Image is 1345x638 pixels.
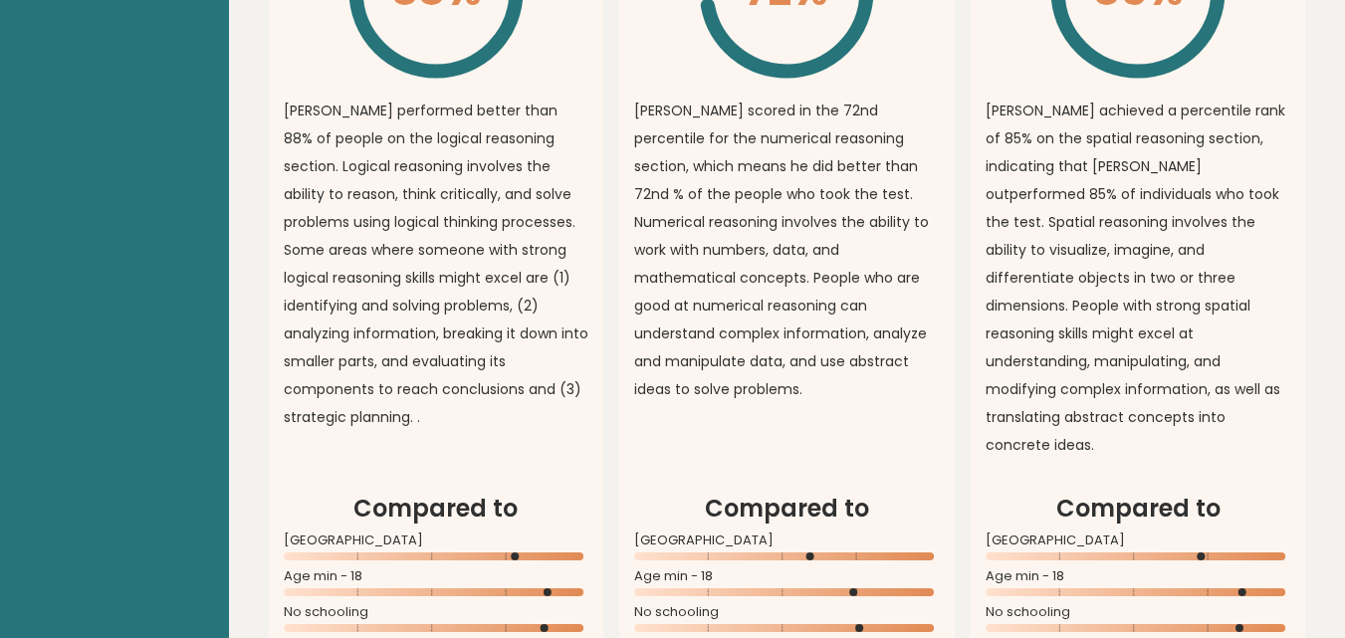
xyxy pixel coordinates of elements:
span: Age min - 18 [284,572,589,580]
span: Age min - 18 [986,572,1291,580]
h2: Compared to [986,491,1291,527]
p: [PERSON_NAME] scored in the 72nd percentile for the numerical reasoning section, which means he d... [634,97,940,403]
h2: Compared to [634,491,940,527]
span: Age min - 18 [634,572,940,580]
h2: Compared to [284,491,589,527]
span: [GEOGRAPHIC_DATA] [986,536,1291,544]
span: [GEOGRAPHIC_DATA] [634,536,940,544]
span: No schooling [634,608,940,616]
span: No schooling [284,608,589,616]
p: [PERSON_NAME] achieved a percentile rank of 85% on the spatial reasoning section, indicating that... [986,97,1291,459]
p: [PERSON_NAME] performed better than 88% of people on the logical reasoning section. Logical reaso... [284,97,589,431]
span: No schooling [986,608,1291,616]
span: [GEOGRAPHIC_DATA] [284,536,589,544]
